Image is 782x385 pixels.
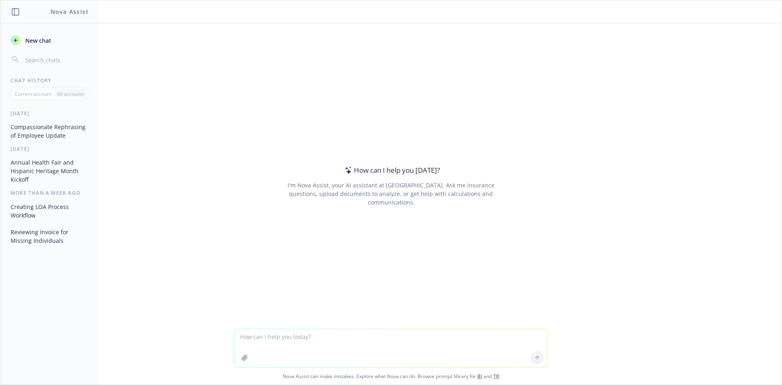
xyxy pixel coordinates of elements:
[1,145,98,152] div: [DATE]
[7,200,92,222] button: Creating LOA Process Workflow
[493,373,499,380] a: TR
[1,189,98,196] div: More than a week ago
[343,165,440,176] div: How can I help you [DATE]?
[276,181,505,207] div: I'm Nova Assist, your AI assistant at [GEOGRAPHIC_DATA]. Ask me insurance questions, upload docum...
[51,7,89,16] h1: Nova Assist
[1,110,98,117] div: [DATE]
[4,368,778,385] span: Nova Assist can make mistakes. Explore what Nova can do: Browse prompt library for and
[477,373,482,380] a: BI
[7,225,92,247] button: Reviewing Invoice for Missing Individuals
[7,120,92,142] button: Compassionate Rephrasing of Employee Update
[7,33,92,48] button: New chat
[57,90,84,97] p: All accounts
[24,36,51,45] span: New chat
[24,54,88,66] input: Search chats
[15,90,51,97] p: Current account
[7,156,92,186] button: Annual Health Fair and Hispanic Heritage Month Kickoff
[1,77,98,84] div: Chat History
